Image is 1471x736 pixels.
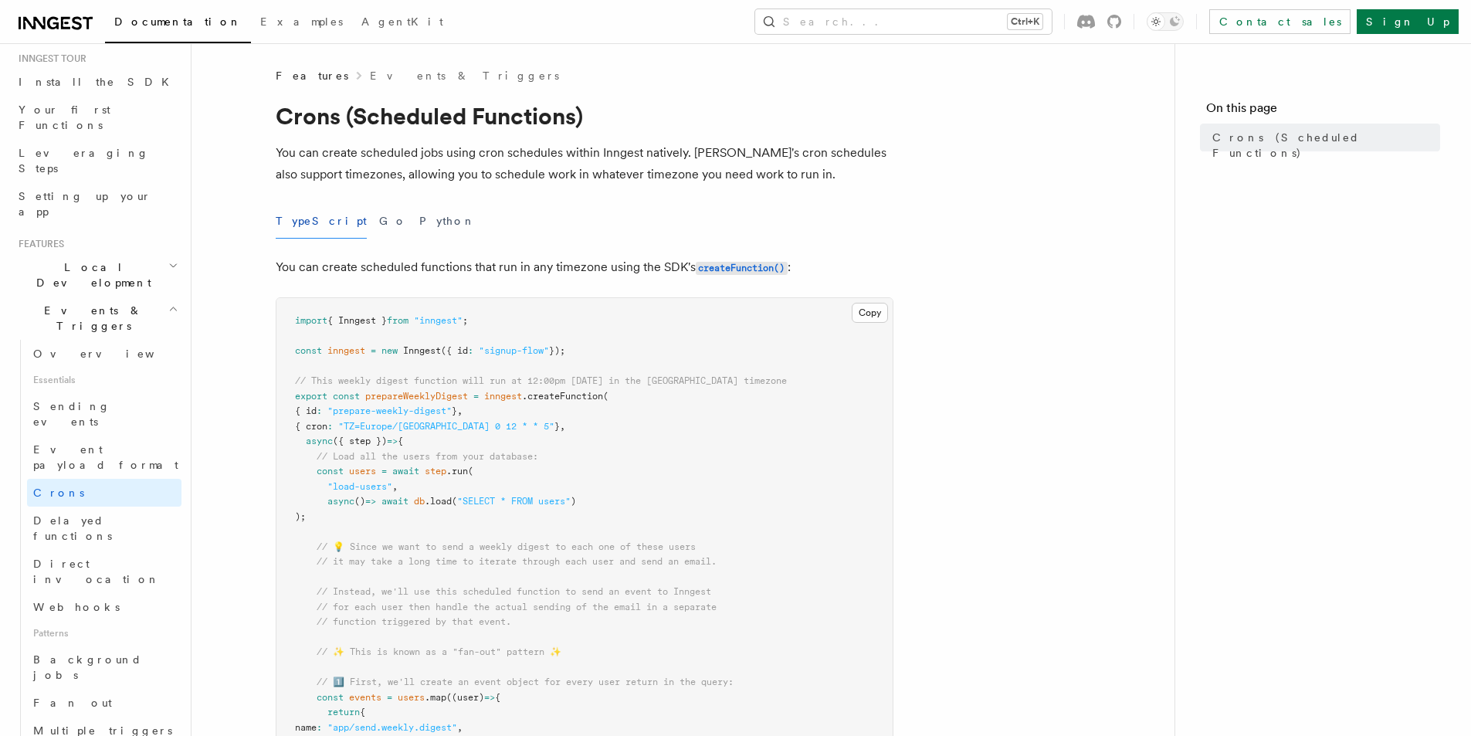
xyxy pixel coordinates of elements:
[403,345,441,356] span: Inngest
[452,405,457,416] span: }
[295,511,306,522] span: );
[19,76,178,88] span: Install the SDK
[33,558,160,585] span: Direct invocation
[317,541,696,552] span: // 💡 Since we want to send a weekly digest to each one of these users
[381,345,398,356] span: new
[755,9,1052,34] button: Search...Ctrl+K
[414,315,463,326] span: "inngest"
[352,5,452,42] a: AgentKit
[354,496,365,507] span: ()
[392,481,398,492] span: ,
[27,689,181,717] a: Fan out
[33,487,84,499] span: Crons
[387,315,408,326] span: from
[12,96,181,139] a: Your first Functions
[317,602,717,612] span: // for each user then handle the actual sending of the email in a separate
[276,102,893,130] h1: Crons (Scheduled Functions)
[381,466,387,477] span: =
[1206,99,1440,124] h4: On this page
[696,262,788,275] code: createFunction()
[463,315,468,326] span: ;
[457,405,463,416] span: ,
[12,68,181,96] a: Install the SDK
[276,204,367,239] button: TypeScript
[446,692,484,703] span: ((user)
[12,303,168,334] span: Events & Triggers
[468,345,473,356] span: :
[27,340,181,368] a: Overview
[295,315,327,326] span: import
[852,303,888,323] button: Copy
[317,646,561,657] span: // ✨ This is known as a "fan-out" pattern ✨
[560,421,565,432] span: ,
[370,68,559,83] a: Events & Triggers
[317,405,322,416] span: :
[327,481,392,492] span: "load-users"
[27,368,181,392] span: Essentials
[484,692,495,703] span: =>
[114,15,242,28] span: Documentation
[1008,14,1042,29] kbd: Ctrl+K
[327,421,333,432] span: :
[327,405,452,416] span: "prepare-weekly-digest"
[27,646,181,689] a: Background jobs
[27,621,181,646] span: Patterns
[317,556,717,567] span: // it may take a long time to iterate through each user and send an email.
[327,707,360,717] span: return
[19,190,151,218] span: Setting up your app
[419,204,476,239] button: Python
[317,586,711,597] span: // Instead, we'll use this scheduled function to send an event to Inngest
[549,345,565,356] span: });
[33,653,142,681] span: Background jobs
[33,348,192,360] span: Overview
[387,436,398,446] span: =>
[446,466,468,477] span: .run
[19,147,149,175] span: Leveraging Steps
[33,400,110,428] span: Sending events
[457,722,463,733] span: ,
[27,550,181,593] a: Direct invocation
[260,15,343,28] span: Examples
[327,345,365,356] span: inngest
[317,451,538,462] span: // Load all the users from your database:
[12,53,86,65] span: Inngest tour
[12,182,181,226] a: Setting up your app
[425,692,446,703] span: .map
[696,259,788,274] a: createFunction()
[27,479,181,507] a: Crons
[327,496,354,507] span: async
[381,496,408,507] span: await
[349,692,381,703] span: events
[19,103,110,131] span: Your first Functions
[484,391,522,402] span: inngest
[603,391,608,402] span: (
[295,391,327,402] span: export
[12,297,181,340] button: Events & Triggers
[361,15,443,28] span: AgentKit
[495,692,500,703] span: {
[295,421,327,432] span: { cron
[468,466,473,477] span: (
[306,436,333,446] span: async
[571,496,576,507] span: )
[338,421,554,432] span: "TZ=Europe/[GEOGRAPHIC_DATA] 0 12 * * 5"
[317,722,322,733] span: :
[425,496,452,507] span: .load
[392,466,419,477] span: await
[365,391,468,402] span: prepareWeeklyDigest
[27,392,181,436] a: Sending events
[295,722,317,733] span: name
[33,514,112,542] span: Delayed functions
[387,692,392,703] span: =
[554,421,560,432] span: }
[12,259,168,290] span: Local Development
[33,443,178,471] span: Event payload format
[276,256,893,279] p: You can create scheduled functions that run in any timezone using the SDK's :
[349,466,376,477] span: users
[295,375,787,386] span: // This weekly digest function will run at 12:00pm [DATE] in the [GEOGRAPHIC_DATA] timezone
[1212,130,1440,161] span: Crons (Scheduled Functions)
[379,204,407,239] button: Go
[1357,9,1459,34] a: Sign Up
[105,5,251,43] a: Documentation
[276,142,893,185] p: You can create scheduled jobs using cron schedules within Inngest natively. [PERSON_NAME]'s cron ...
